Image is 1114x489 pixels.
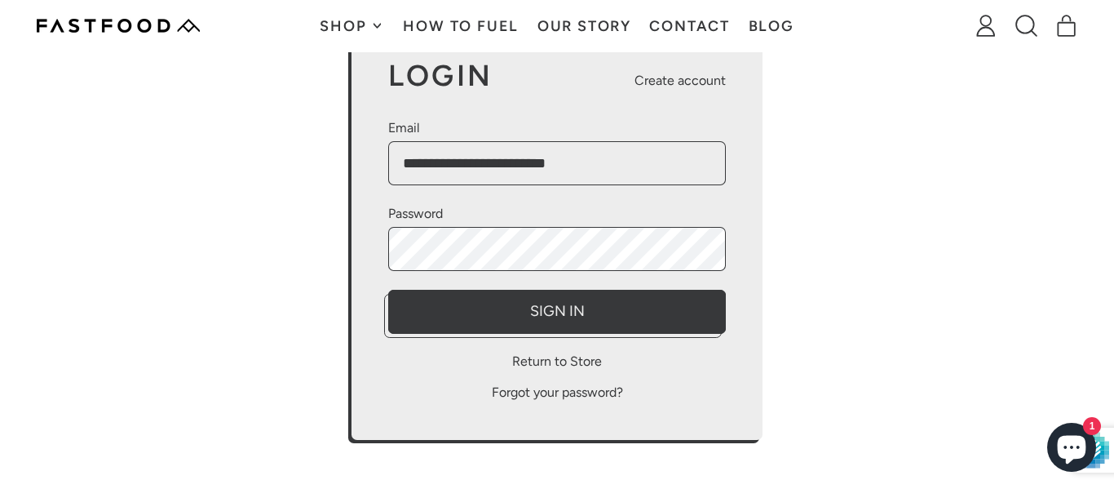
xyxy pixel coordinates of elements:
[320,19,370,33] span: Shop
[37,19,200,33] img: Fastfood
[492,385,623,400] span: Forgot your password?
[1042,423,1101,476] inbox-online-store-chat: Shopify online store chat
[388,352,726,371] a: Return to Store
[388,118,726,138] label: Email
[388,204,726,224] label: Password
[388,290,726,334] button: Sign In
[492,381,623,403] button: Forgot your password?
[388,61,493,91] h1: Login
[634,71,726,91] a: Create account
